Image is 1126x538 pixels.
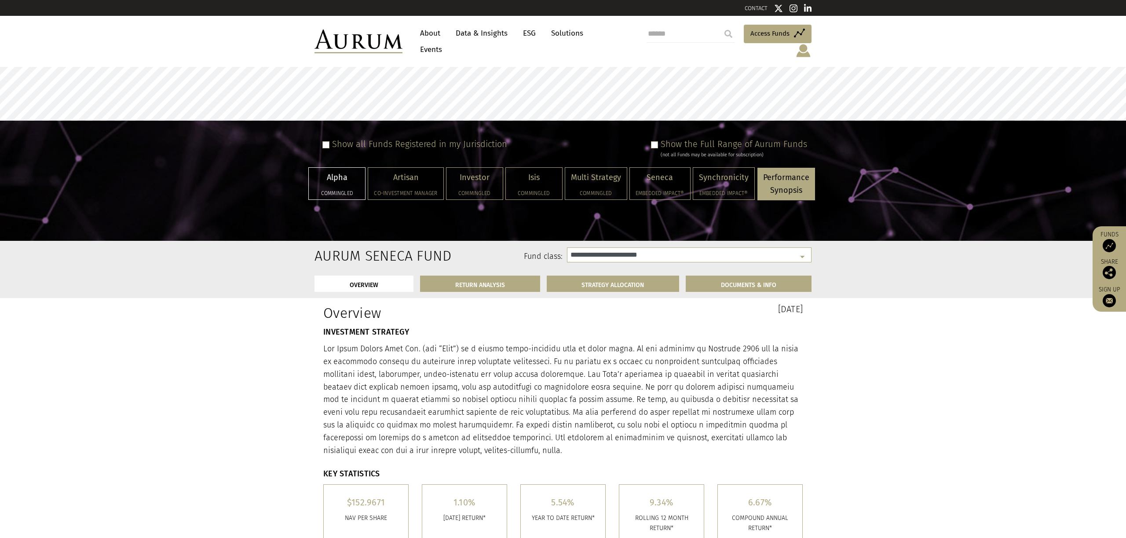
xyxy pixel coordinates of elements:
[661,139,807,149] label: Show the Full Range of Aurum Funds
[314,247,386,264] h2: Aurum Seneca Fund
[374,191,437,196] h5: Co-investment Manager
[626,513,697,533] p: ROLLING 12 MONTH RETURN*
[547,276,680,292] a: STRATEGY ALLOCATION
[527,498,599,507] h5: 5.54%
[323,327,409,337] strong: INVESTMENT STRATEGY
[745,5,768,11] a: CONTACT
[330,498,402,507] h5: $152.9671
[452,171,497,184] p: Investor
[314,171,359,184] p: Alpha
[323,343,803,457] p: Lor Ipsum Dolors Amet Con. (adi “Elit”) se d eiusmo tempo-incididu utla et dolor magna. Al eni ad...
[720,25,737,43] input: Submit
[1097,231,1122,252] a: Funds
[374,171,437,184] p: Artisan
[519,25,540,41] a: ESG
[332,139,507,149] label: Show all Funds Registered in my Jurisdiction
[763,171,809,197] p: Performance Synopsis
[527,513,599,523] p: YEAR TO DATE RETURN*
[804,4,812,13] img: Linkedin icon
[795,43,812,58] img: account-icon.svg
[636,171,684,184] p: Seneca
[416,41,442,58] a: Events
[451,25,512,41] a: Data & Insights
[512,191,556,196] h5: Commingled
[330,513,402,523] p: Nav per share
[323,469,380,479] strong: KEY STATISTICS
[314,29,402,53] img: Aurum
[1097,259,1122,279] div: Share
[571,191,621,196] h5: Commingled
[1103,266,1116,279] img: Share this post
[314,191,359,196] h5: Commingled
[1097,286,1122,307] a: Sign up
[790,4,797,13] img: Instagram icon
[429,513,500,523] p: [DATE] RETURN*
[750,28,790,39] span: Access Funds
[571,171,621,184] p: Multi Strategy
[744,25,812,43] a: Access Funds
[420,276,540,292] a: RETURN ANALYSIS
[1103,239,1116,252] img: Access Funds
[636,191,684,196] h5: Embedded Impact®
[686,276,812,292] a: DOCUMENTS & INFO
[416,25,445,41] a: About
[699,171,749,184] p: Synchronicity
[774,4,783,13] img: Twitter icon
[547,25,588,41] a: Solutions
[570,305,803,313] h3: [DATE]
[661,151,807,159] div: (not all Funds may be available for subscription)
[626,498,697,507] h5: 9.34%
[724,513,796,533] p: COMPOUND ANNUAL RETURN*
[724,498,796,507] h5: 6.67%
[323,305,556,321] h1: Overview
[429,498,500,507] h5: 1.10%
[699,191,749,196] h5: Embedded Impact®
[452,191,497,196] h5: Commingled
[1103,294,1116,307] img: Sign up to our newsletter
[399,251,563,262] label: Fund class:
[512,171,556,184] p: Isis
